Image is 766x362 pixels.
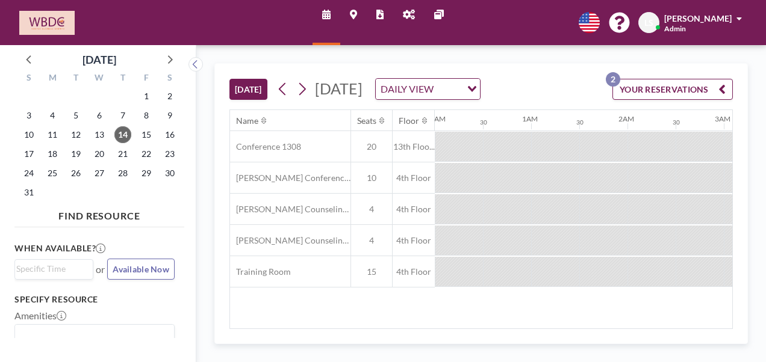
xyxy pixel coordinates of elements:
span: 4th Floor [393,266,435,277]
div: T [111,71,134,87]
span: Monday, August 11, 2025 [44,126,61,143]
div: Search for option [376,79,480,99]
button: Available Now [107,259,175,280]
span: Wednesday, August 27, 2025 [91,165,108,182]
span: Saturday, August 2, 2025 [161,88,178,105]
span: Admin [664,24,686,33]
span: Tuesday, August 5, 2025 [67,107,84,124]
span: 4 [351,204,392,215]
span: Sunday, August 3, 2025 [20,107,37,124]
span: LS [644,17,653,28]
span: 4 [351,235,392,246]
label: Amenities [14,310,66,322]
span: Conference 1308 [230,141,301,152]
span: Tuesday, August 12, 2025 [67,126,84,143]
span: Thursday, August 28, 2025 [114,165,131,182]
p: 2 [606,72,620,87]
span: 20 [351,141,392,152]
span: Monday, August 4, 2025 [44,107,61,124]
span: [DATE] [315,79,363,97]
span: Sunday, August 31, 2025 [20,184,37,201]
span: 4th Floor [393,173,435,183]
span: Sunday, August 10, 2025 [20,126,37,143]
span: Friday, August 29, 2025 [138,165,155,182]
span: 4th Floor [393,204,435,215]
div: Seats [357,115,376,126]
span: Sunday, August 24, 2025 [20,165,37,182]
input: Search for option [16,327,167,343]
div: 30 [576,118,584,126]
div: 30 [480,118,487,126]
h3: Specify resource [14,294,175,305]
button: YOUR RESERVATIONS2 [612,79,733,100]
span: Thursday, August 14, 2025 [114,126,131,143]
span: 4th Floor [393,235,435,246]
span: Saturday, August 23, 2025 [161,146,178,162]
div: 2AM [618,114,634,123]
span: Wednesday, August 6, 2025 [91,107,108,124]
span: [PERSON_NAME] Counseling Room [230,204,350,215]
span: Wednesday, August 20, 2025 [91,146,108,162]
span: DAILY VIEW [378,81,436,97]
span: Friday, August 1, 2025 [138,88,155,105]
div: 30 [673,118,680,126]
span: 13th Floo... [393,141,435,152]
div: T [64,71,88,87]
div: Search for option [15,260,93,278]
span: or [96,263,105,275]
div: W [88,71,111,87]
span: 15 [351,266,392,277]
div: 12AM [426,114,446,123]
input: Search for option [437,81,460,97]
div: M [41,71,64,87]
span: 10 [351,173,392,183]
div: Floor [399,115,419,126]
span: Monday, August 18, 2025 [44,146,61,162]
span: Saturday, August 30, 2025 [161,165,178,182]
div: Search for option [15,325,174,345]
div: 1AM [522,114,538,123]
span: Friday, August 15, 2025 [138,126,155,143]
div: 3AM [715,114,730,123]
div: Name [236,115,258,126]
span: Saturday, August 16, 2025 [161,126,178,143]
span: Saturday, August 9, 2025 [161,107,178,124]
img: organization-logo [19,11,75,35]
span: Available Now [113,264,169,274]
button: [DATE] [229,79,267,100]
h4: FIND RESOURCE [14,205,184,222]
span: Friday, August 8, 2025 [138,107,155,124]
div: F [134,71,158,87]
span: Thursday, August 7, 2025 [114,107,131,124]
span: Thursday, August 21, 2025 [114,146,131,162]
span: Tuesday, August 19, 2025 [67,146,84,162]
span: [PERSON_NAME] Counseling Room [230,235,350,246]
span: Training Room [230,266,291,277]
span: Wednesday, August 13, 2025 [91,126,108,143]
div: S [17,71,41,87]
input: Search for option [16,262,86,275]
span: Tuesday, August 26, 2025 [67,165,84,182]
span: [PERSON_NAME] [664,13,732,23]
span: Monday, August 25, 2025 [44,165,61,182]
span: Friday, August 22, 2025 [138,146,155,162]
span: [PERSON_NAME] Conference Room [230,173,350,183]
span: Sunday, August 17, 2025 [20,146,37,162]
div: [DATE] [83,51,116,68]
div: S [158,71,181,87]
